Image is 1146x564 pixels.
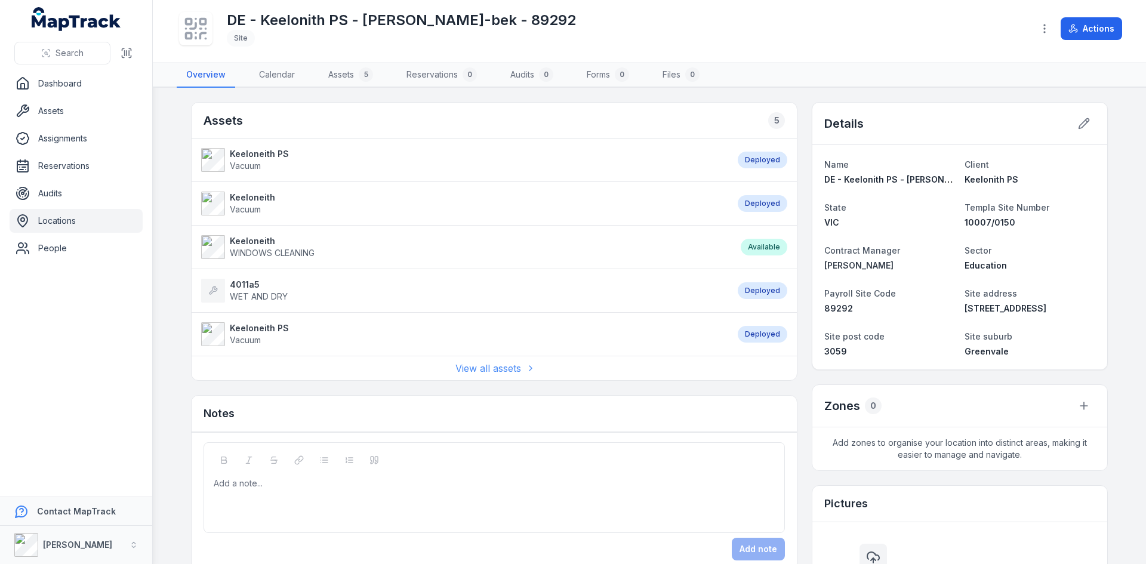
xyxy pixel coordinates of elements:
h2: Assets [204,112,243,129]
div: 5 [359,67,373,82]
a: Assignments [10,127,143,150]
a: 4011a5WET AND DRY [201,279,726,303]
span: Client [965,159,989,169]
span: Vacuum [230,204,261,214]
a: Reservations [10,154,143,178]
div: 5 [768,112,785,129]
a: [PERSON_NAME] [824,260,955,272]
button: Search [14,42,110,64]
span: Site suburb [965,331,1012,341]
span: WET AND DRY [230,291,288,301]
h3: Notes [204,405,235,422]
strong: Keeloneith [230,192,275,204]
a: Locations [10,209,143,233]
div: Deployed [738,282,787,299]
strong: Keeloneith PS [230,322,289,334]
div: 0 [865,397,882,414]
span: Site address [965,288,1017,298]
a: Dashboard [10,72,143,95]
a: Files0 [653,63,709,88]
span: 10007/0150 [965,217,1015,227]
span: Vacuum [230,335,261,345]
a: Keeloneith PSVacuum [201,322,726,346]
h3: Pictures [824,495,868,512]
div: Site [227,30,255,47]
a: Keeloneith PSVacuum [201,148,726,172]
span: 3059 [824,346,847,356]
a: Assets5 [319,63,383,88]
div: Deployed [738,195,787,212]
span: Education [965,260,1007,270]
span: Name [824,159,849,169]
h2: Zones [824,397,860,414]
a: View all assets [455,361,533,375]
button: Actions [1061,17,1122,40]
strong: Keeloneith [230,235,315,247]
span: State [824,202,846,212]
a: MapTrack [32,7,121,31]
span: Payroll Site Code [824,288,896,298]
span: Greenvale [965,346,1009,356]
span: Templa Site Number [965,202,1049,212]
strong: [PERSON_NAME] [43,540,112,550]
span: Site post code [824,331,885,341]
strong: Contact MapTrack [37,506,116,516]
a: KeeloneithVacuum [201,192,726,215]
span: DE - Keelonith PS - [PERSON_NAME]-bek - 89292 [824,174,1033,184]
a: Calendar [249,63,304,88]
span: [STREET_ADDRESS] [965,303,1046,313]
span: Keelonith PS [965,174,1018,184]
strong: 4011a5 [230,279,288,291]
a: Assets [10,99,143,123]
span: Search [56,47,84,59]
span: Sector [965,245,991,255]
span: 89292 [824,303,853,313]
span: VIC [824,217,839,227]
a: Reservations0 [397,63,486,88]
div: 0 [615,67,629,82]
div: Available [741,239,787,255]
h2: Details [824,115,864,132]
div: 0 [539,67,553,82]
a: KeeloneithWINDOWS CLEANING [201,235,729,259]
span: WINDOWS CLEANING [230,248,315,258]
a: Audits [10,181,143,205]
a: People [10,236,143,260]
a: Audits0 [501,63,563,88]
a: Overview [177,63,235,88]
a: Forms0 [577,63,639,88]
div: Deployed [738,152,787,168]
div: 0 [685,67,700,82]
span: Contract Manager [824,245,900,255]
span: Add zones to organise your location into distinct areas, making it easier to manage and navigate. [812,427,1107,470]
span: Vacuum [230,161,261,171]
strong: Keeloneith PS [230,148,289,160]
div: 0 [463,67,477,82]
h1: DE - Keelonith PS - [PERSON_NAME]-bek - 89292 [227,11,576,30]
div: Deployed [738,326,787,343]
